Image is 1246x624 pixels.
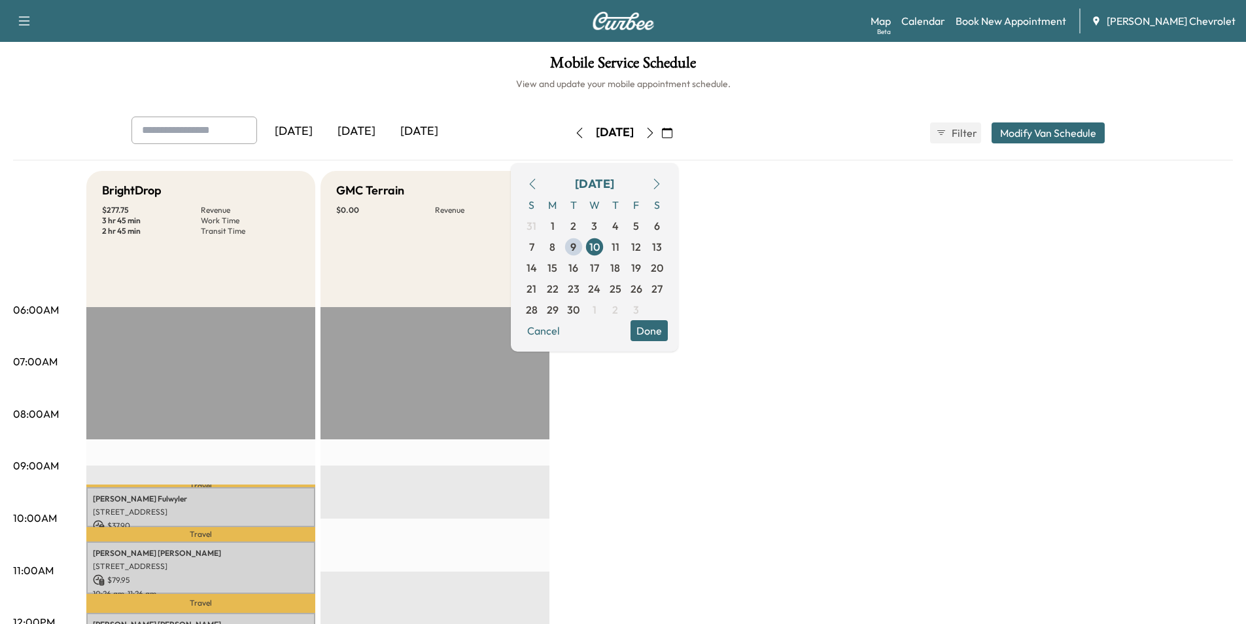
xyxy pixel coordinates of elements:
span: 20 [651,260,663,276]
p: Travel [86,527,315,541]
span: 5 [633,218,639,234]
span: 17 [590,260,599,276]
span: 2 [570,218,576,234]
p: $ 37.90 [93,520,309,532]
span: 16 [568,260,578,276]
div: [DATE] [575,175,614,193]
button: Modify Van Schedule [992,122,1105,143]
span: 7 [529,239,534,255]
div: [DATE] [596,124,634,141]
h5: BrightDrop [102,181,162,200]
p: [PERSON_NAME] Fulwyler [93,494,309,504]
span: 29 [547,302,559,318]
span: [PERSON_NAME] Chevrolet [1107,13,1236,29]
div: [DATE] [388,117,451,147]
p: 11:00AM [13,562,54,578]
span: 14 [527,260,537,276]
p: $ 277.75 [102,205,201,215]
h6: View and update your mobile appointment schedule. [13,77,1233,90]
span: 8 [549,239,555,255]
span: 1 [593,302,597,318]
span: 28 [526,302,538,318]
span: 12 [631,239,641,255]
span: 3 [591,218,597,234]
p: 08:00AM [13,406,59,422]
span: 10 [589,239,600,255]
p: [PERSON_NAME] [PERSON_NAME] [93,548,309,559]
span: 18 [610,260,620,276]
span: 31 [527,218,536,234]
p: Travel [86,594,315,612]
a: MapBeta [871,13,891,29]
span: 27 [651,281,663,297]
a: Book New Appointment [956,13,1066,29]
p: 2 hr 45 min [102,226,201,236]
div: [DATE] [325,117,388,147]
p: 10:00AM [13,510,57,526]
span: 23 [568,281,580,297]
span: 3 [633,302,639,318]
p: 06:00AM [13,302,59,318]
p: 10:26 am - 11:26 am [93,589,309,599]
button: Filter [930,122,981,143]
span: 1 [551,218,555,234]
a: Calendar [901,13,945,29]
p: [STREET_ADDRESS] [93,561,309,572]
span: T [563,194,584,215]
p: Revenue [435,205,534,215]
span: 6 [654,218,660,234]
span: F [626,194,647,215]
p: Travel [86,485,315,487]
span: S [521,194,542,215]
span: 11 [612,239,619,255]
p: $ 0.00 [336,205,435,215]
button: Done [631,320,668,341]
div: [DATE] [262,117,325,147]
span: 30 [567,302,580,318]
p: 09:00AM [13,458,59,473]
span: 26 [631,281,642,297]
span: 2 [612,302,618,318]
p: $ 79.95 [93,574,309,586]
img: Curbee Logo [592,12,655,30]
div: Beta [877,27,891,37]
p: 07:00AM [13,354,58,369]
span: 9 [570,239,576,255]
span: S [647,194,668,215]
span: 4 [612,218,619,234]
span: W [584,194,605,215]
span: 15 [547,260,557,276]
p: Revenue [201,205,300,215]
span: 19 [631,260,641,276]
p: Work Time [201,215,300,226]
span: M [542,194,563,215]
h1: Mobile Service Schedule [13,55,1233,77]
span: 25 [610,281,621,297]
span: T [605,194,626,215]
span: 22 [547,281,559,297]
h5: GMC Terrain [336,181,404,200]
p: Transit Time [201,226,300,236]
span: 21 [527,281,536,297]
span: Filter [952,125,975,141]
p: [STREET_ADDRESS] [93,507,309,517]
button: Cancel [521,320,566,341]
span: 13 [652,239,662,255]
span: 24 [588,281,600,297]
p: 3 hr 45 min [102,215,201,226]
